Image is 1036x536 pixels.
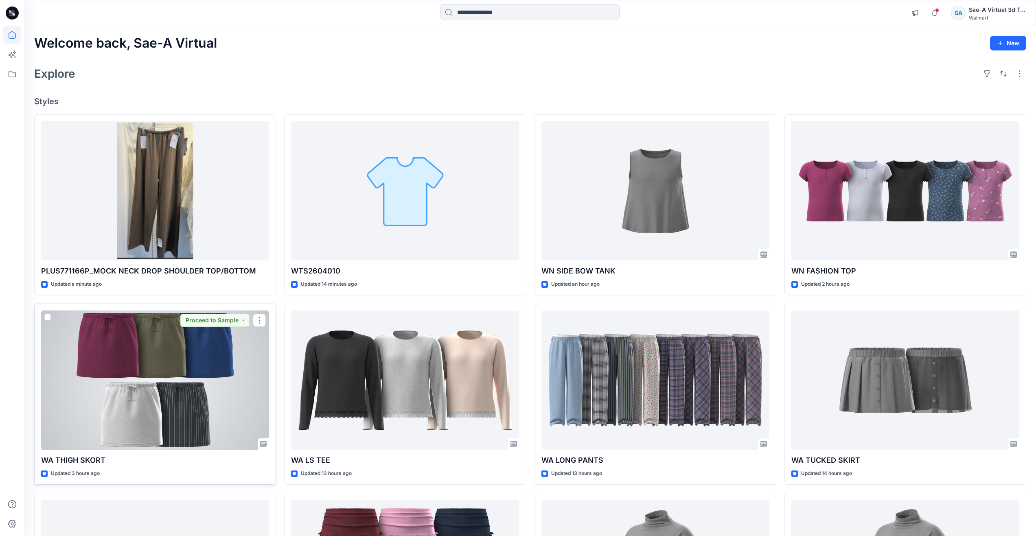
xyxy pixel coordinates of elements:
[41,455,269,466] p: WA THIGH SKORT
[791,121,1019,261] a: WN FASHION TOP
[34,96,1026,106] h4: Styles
[34,36,217,51] h2: Welcome back, Sae-A Virtual
[41,311,269,450] a: WA THIGH SKORT
[541,455,769,466] p: WA LONG PANTS
[301,469,352,478] p: Updated 13 hours ago
[291,311,519,450] a: WA LS TEE
[791,455,1019,466] p: WA TUCKED SKIRT
[51,280,102,289] p: Updated a minute ago
[51,469,100,478] p: Updated 3 hours ago
[969,15,1026,21] div: Walmart
[291,265,519,277] p: WTS2604010
[41,121,269,261] a: PLUS771166P_MOCK NECK DROP SHOULDER TOP/BOTTOM
[301,280,357,289] p: Updated 14 minutes ago
[541,121,769,261] a: WN SIDE BOW TANK
[541,265,769,277] p: WN SIDE BOW TANK
[291,455,519,466] p: WA LS TEE
[791,265,1019,277] p: WN FASHION TOP
[291,121,519,261] a: WTS2604010
[801,280,850,289] p: Updated 2 hours ago
[34,67,75,80] h2: Explore
[551,469,602,478] p: Updated 13 hours ago
[990,36,1026,50] button: New
[969,5,1026,15] div: Sae-A Virtual 3d Team
[791,311,1019,450] a: WA TUCKED SKIRT
[41,265,269,277] p: PLUS771166P_MOCK NECK DROP SHOULDER TOP/BOTTOM
[951,6,966,20] div: SA
[551,280,600,289] p: Updated an hour ago
[541,311,769,450] a: WA LONG PANTS
[801,469,852,478] p: Updated 14 hours ago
